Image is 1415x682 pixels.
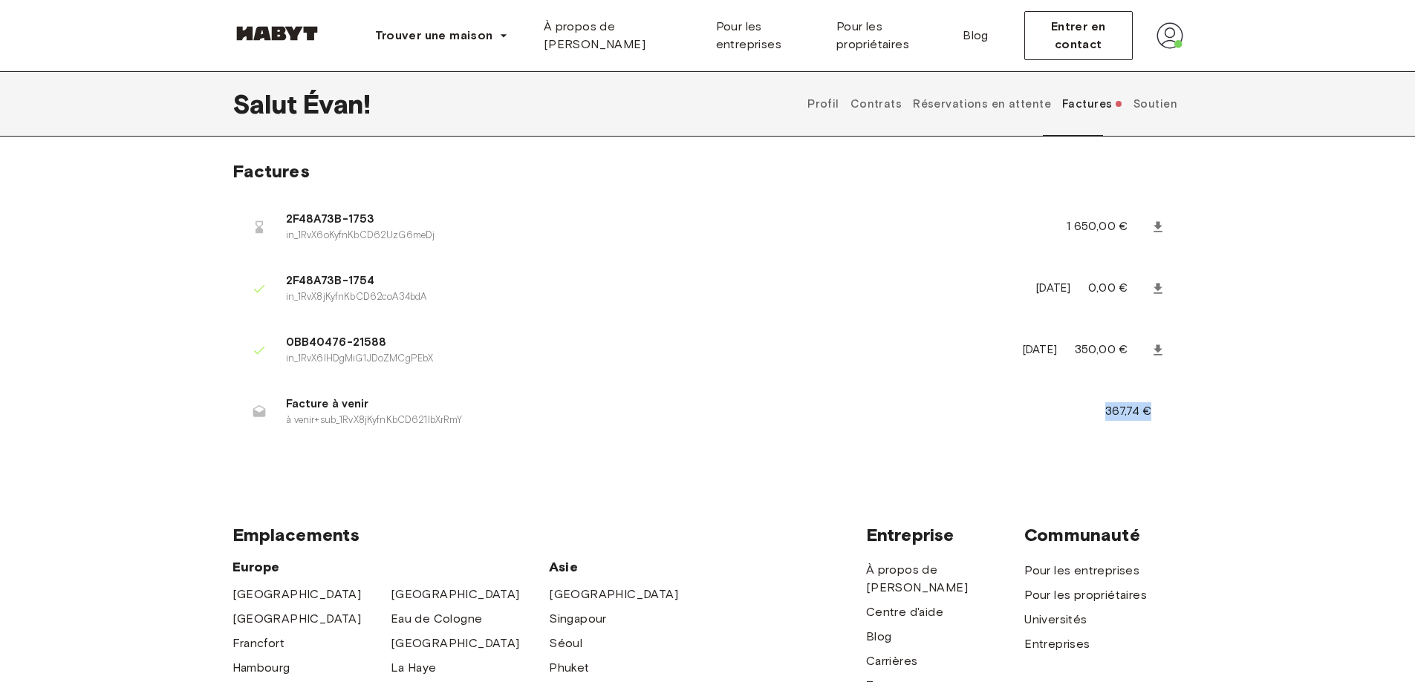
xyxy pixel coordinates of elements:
[1075,342,1128,356] font: 350,00 €
[716,19,781,51] font: Pour les entreprises
[866,652,918,670] a: Carrières
[286,229,435,240] font: in_1RvX6oKyfnKbCD62UzG6meDj
[866,654,918,668] font: Carrières
[1024,524,1140,545] font: Communauté
[1024,563,1139,577] font: Pour les entreprises
[286,397,369,410] font: Facture à venir
[1024,11,1133,60] button: Entrer en contact
[1157,22,1183,49] img: avatar
[391,587,520,601] font: [GEOGRAPHIC_DATA]
[1062,97,1112,111] font: Factures
[232,635,285,652] a: Francfort
[549,635,582,652] a: Séoul
[232,610,362,628] a: [GEOGRAPHIC_DATA]
[286,335,387,349] font: 0BB40476-21588
[232,88,298,120] font: Salut
[375,28,493,42] font: Trouver une maison
[232,26,322,41] img: Habyt
[232,611,362,626] font: [GEOGRAPHIC_DATA]
[391,660,437,675] font: La Haye
[807,97,839,111] font: Profil
[286,353,434,364] font: in_1RvX6IHDgMiG1JDoZMCgPEbX
[549,587,678,601] font: [GEOGRAPHIC_DATA]
[1024,588,1147,602] font: Pour les propriétaires
[232,660,290,675] font: Hambourg
[951,12,1001,59] a: Blog
[1024,612,1087,626] font: Universités
[391,659,437,677] a: La Haye
[866,524,954,545] font: Entreprise
[1024,586,1147,604] a: Pour les propriétaires
[866,629,892,643] font: Blog
[866,603,943,621] a: Centre d'aide
[286,291,427,302] font: in_1RvX8jKyfnKbCD62coA34bdA
[1023,343,1057,356] font: [DATE]
[1088,281,1128,295] font: 0,00 €
[1036,281,1070,295] font: [DATE]
[532,12,704,59] a: À propos de [PERSON_NAME]
[232,160,310,182] font: Factures
[549,586,678,603] a: [GEOGRAPHIC_DATA]
[363,88,371,120] font: !
[549,659,589,677] a: Phuket
[850,97,902,111] font: Contrats
[824,12,951,59] a: Pour les propriétaires
[866,561,1024,597] a: À propos de [PERSON_NAME]
[391,611,483,626] font: Eau de Cologne
[549,610,607,628] a: Singapour
[391,610,483,628] a: Eau de Cologne
[866,628,892,646] a: Blog
[391,586,520,603] a: [GEOGRAPHIC_DATA]
[549,611,607,626] font: Singapour
[963,28,989,42] font: Blog
[1024,611,1087,629] a: Universités
[232,559,280,575] font: Europe
[1105,404,1151,418] font: 367,74 €
[544,19,645,51] font: À propos de [PERSON_NAME]
[1067,219,1128,233] font: 1 650,00 €
[232,524,360,545] font: Emplacements
[391,636,520,650] font: [GEOGRAPHIC_DATA]
[549,660,589,675] font: Phuket
[549,559,578,575] font: Asie
[802,71,1183,137] div: onglets de profil utilisateur
[303,88,363,120] font: Évan
[866,605,943,619] font: Centre d'aide
[836,19,909,51] font: Pour les propriétaires
[232,586,362,603] a: [GEOGRAPHIC_DATA]
[704,12,824,59] a: Pour les entreprises
[286,274,375,287] font: 2F48A73B-1754
[232,659,290,677] a: Hambourg
[391,635,520,652] a: [GEOGRAPHIC_DATA]
[1024,635,1090,653] a: Entreprises
[286,414,463,425] font: à venir+sub_1RvX8jKyfnKbCD621IbXrRmY
[549,636,582,650] font: Séoul
[1024,637,1090,651] font: Entreprises
[866,563,968,594] font: À propos de [PERSON_NAME]
[232,587,362,601] font: [GEOGRAPHIC_DATA]
[1024,562,1139,580] a: Pour les entreprises
[913,97,1051,111] font: Réservations en attente
[1133,97,1177,111] font: Soutien
[286,212,375,226] font: 2F48A73B-1753
[232,636,285,650] font: Francfort
[1051,19,1106,51] font: Entrer en contact
[363,21,520,50] button: Trouver une maison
